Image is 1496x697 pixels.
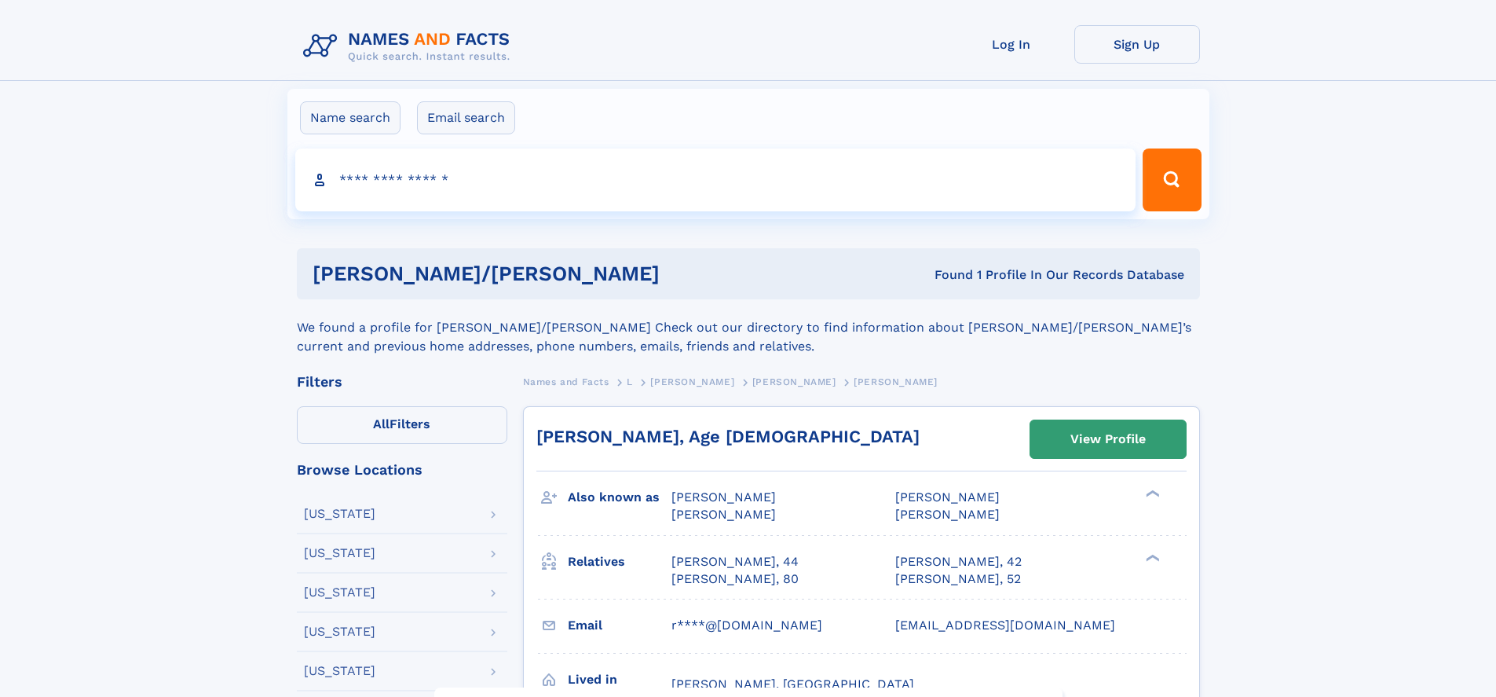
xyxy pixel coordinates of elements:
[627,372,633,391] a: L
[752,376,836,387] span: [PERSON_NAME]
[523,372,609,391] a: Names and Facts
[671,490,776,504] span: [PERSON_NAME]
[895,553,1022,570] a: [PERSON_NAME], 42
[568,612,671,639] h3: Email
[854,376,938,387] span: [PERSON_NAME]
[1142,489,1161,499] div: ❯
[304,625,375,638] div: [US_STATE]
[1143,149,1201,211] button: Search Button
[650,376,734,387] span: [PERSON_NAME]
[671,570,799,588] a: [PERSON_NAME], 80
[650,372,734,391] a: [PERSON_NAME]
[417,101,515,134] label: Email search
[313,264,797,284] h1: [PERSON_NAME]/[PERSON_NAME]
[895,618,1115,633] span: [EMAIL_ADDRESS][DOMAIN_NAME]
[304,586,375,599] div: [US_STATE]
[1070,421,1146,457] div: View Profile
[297,406,507,444] label: Filters
[627,376,633,387] span: L
[300,101,401,134] label: Name search
[671,677,914,691] span: [PERSON_NAME], [GEOGRAPHIC_DATA]
[895,490,1000,504] span: [PERSON_NAME]
[297,299,1200,356] div: We found a profile for [PERSON_NAME]/[PERSON_NAME] Check out our directory to find information ab...
[1142,552,1161,563] div: ❯
[536,427,920,446] a: [PERSON_NAME], Age [DEMOGRAPHIC_DATA]
[297,463,507,477] div: Browse Locations
[1074,25,1200,64] a: Sign Up
[671,507,776,522] span: [PERSON_NAME]
[752,372,836,391] a: [PERSON_NAME]
[373,416,390,431] span: All
[304,508,375,520] div: [US_STATE]
[797,266,1184,284] div: Found 1 Profile In Our Records Database
[895,570,1021,588] a: [PERSON_NAME], 52
[304,665,375,677] div: [US_STATE]
[297,375,507,389] div: Filters
[671,553,799,570] a: [PERSON_NAME], 44
[568,666,671,693] h3: Lived in
[895,507,1000,522] span: [PERSON_NAME]
[568,484,671,511] h3: Also known as
[304,547,375,559] div: [US_STATE]
[568,548,671,575] h3: Relatives
[949,25,1074,64] a: Log In
[297,25,523,68] img: Logo Names and Facts
[1030,420,1186,458] a: View Profile
[295,149,1136,211] input: search input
